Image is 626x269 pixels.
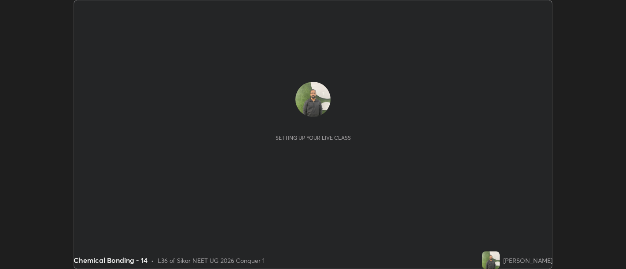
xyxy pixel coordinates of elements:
img: ac796851681f4a6fa234867955662471.jpg [482,251,500,269]
img: ac796851681f4a6fa234867955662471.jpg [295,82,331,117]
div: L36 of Sikar NEET UG 2026 Conquer 1 [158,256,265,265]
div: [PERSON_NAME] [503,256,552,265]
div: Setting up your live class [276,134,351,141]
div: • [151,256,154,265]
div: Chemical Bonding - 14 [74,255,147,265]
